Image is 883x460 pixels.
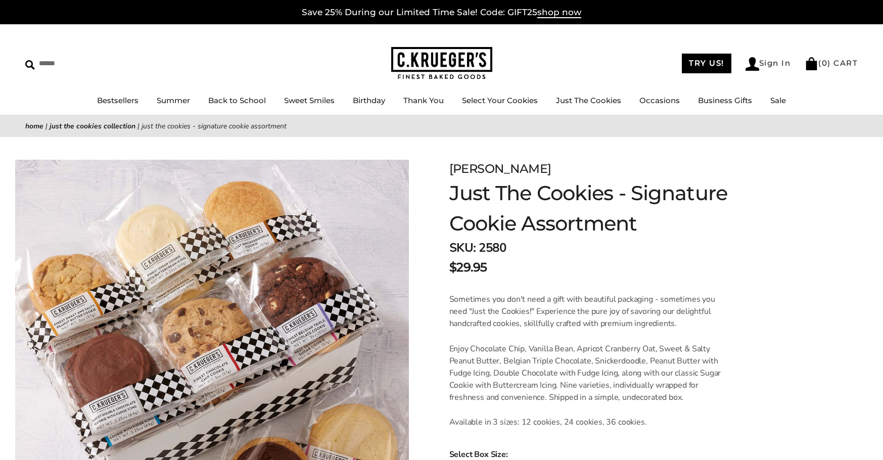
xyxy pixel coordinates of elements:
[45,121,48,131] span: |
[50,121,135,131] a: Just the Cookies Collection
[97,96,138,105] a: Bestsellers
[449,240,476,256] strong: SKU:
[746,57,759,71] img: Account
[556,96,621,105] a: Just The Cookies
[449,343,726,403] p: Enjoy Chocolate Chip, Vanilla Bean, Apricot Cranberry Oat, Sweet & Salty Peanut Butter, Belgian T...
[805,57,818,70] img: Bag
[208,96,266,105] a: Back to School
[449,160,772,178] div: [PERSON_NAME]
[142,121,287,131] span: Just The Cookies - Signature Cookie Assortment
[449,416,726,428] p: Available in 3 sizes: 12 cookies, 24 cookies, 36 cookies.
[25,121,43,131] a: Home
[25,120,858,132] nav: breadcrumbs
[449,178,772,239] h1: Just The Cookies - Signature Cookie Assortment
[391,47,492,80] img: C.KRUEGER'S
[805,58,858,68] a: (0) CART
[302,7,581,18] a: Save 25% During our Limited Time Sale! Code: GIFT25shop now
[353,96,385,105] a: Birthday
[462,96,538,105] a: Select Your Cookies
[822,58,828,68] span: 0
[746,57,791,71] a: Sign In
[639,96,680,105] a: Occasions
[137,121,140,131] span: |
[25,60,35,70] img: Search
[479,240,506,256] span: 2580
[537,7,581,18] span: shop now
[698,96,752,105] a: Business Gifts
[284,96,335,105] a: Sweet Smiles
[157,96,190,105] a: Summer
[682,54,731,73] a: TRY US!
[770,96,786,105] a: Sale
[449,293,726,330] p: Sometimes you don't need a gift with beautiful packaging - sometimes you need "Just the Cookies!"...
[25,56,146,71] input: Search
[449,258,487,277] span: $29.95
[403,96,444,105] a: Thank You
